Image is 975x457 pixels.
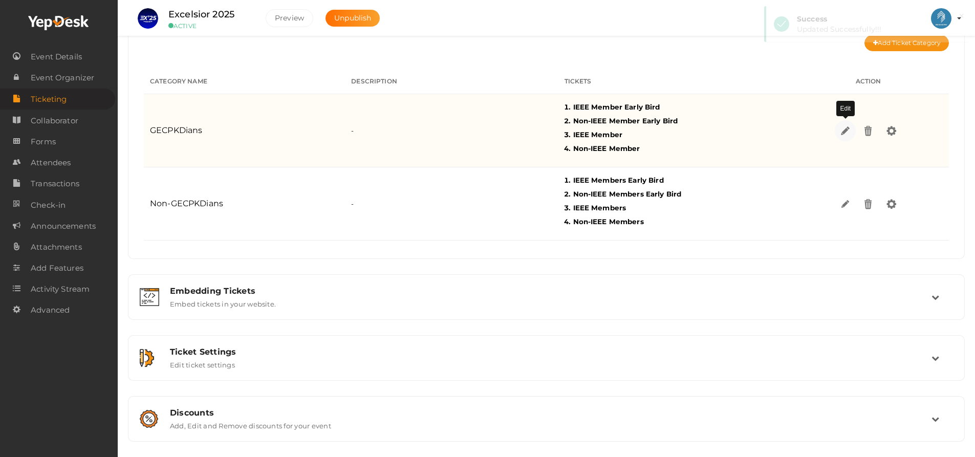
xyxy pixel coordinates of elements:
[31,153,71,173] span: Attendees
[170,347,931,357] div: Ticket Settings
[31,173,79,194] span: Transactions
[797,24,961,34] div: Updated Successfully!!!
[573,190,682,198] span: Non-IEEE Members Early Bird
[134,300,959,310] a: Embedding Tickets Embed tickets in your website.
[573,103,660,111] span: IEEE Member Early Bird
[31,89,67,110] span: Ticketing
[31,111,78,131] span: Collaborator
[31,300,70,320] span: Advanced
[168,22,250,30] small: ACTIVE
[326,10,380,27] button: Unpublish
[170,286,931,296] div: Embedding Tickets
[573,217,644,226] span: Non-IEEE Members
[886,199,897,209] img: settings.svg
[788,69,949,94] th: Action
[573,130,623,139] span: IEEE Member
[31,68,94,88] span: Event Organizer
[134,361,959,371] a: Ticket Settings Edit ticket settings
[351,126,354,135] span: -
[886,125,897,136] img: settings.svg
[863,125,874,136] img: delete.svg
[351,200,354,208] span: -
[170,296,276,308] label: Embed tickets in your website.
[547,69,788,94] th: Tickets
[345,69,546,94] th: Description
[31,258,83,278] span: Add Features
[138,8,158,29] img: IIZWXVCU_small.png
[144,69,345,94] th: Category Name
[170,357,235,369] label: Edit ticket settings
[334,13,371,23] span: Unpublish
[840,199,851,209] img: edit.svg
[168,7,234,22] label: Excelsior 2025
[266,9,313,27] button: Preview
[31,47,82,67] span: Event Details
[31,216,96,236] span: Announcements
[170,408,931,418] div: Discounts
[31,237,82,257] span: Attachments
[863,199,874,209] img: delete.svg
[134,422,959,432] a: Discounts Add, Edit and Remove discounts for your event
[31,132,56,152] span: Forms
[797,14,961,24] div: Success
[573,117,678,125] span: Non-IEEE Member Early Bird
[864,35,949,51] button: Add Ticket Category
[573,144,640,153] span: Non-IEEE Member
[150,199,223,208] span: Non-GECPKDians
[958,10,965,22] button: ×
[140,410,158,428] img: promotions.svg
[140,349,154,367] img: setting.svg
[839,124,851,136] img: edit.svg
[31,195,66,215] span: Check-in
[836,101,855,116] div: Edit
[31,279,90,299] span: Activity Stream
[573,176,664,184] span: IEEE Members Early Bird
[140,288,159,306] img: embed.svg
[150,125,202,135] span: GECPKDians
[170,418,331,430] label: Add, Edit and Remove discounts for your event
[573,204,626,212] span: IEEE Members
